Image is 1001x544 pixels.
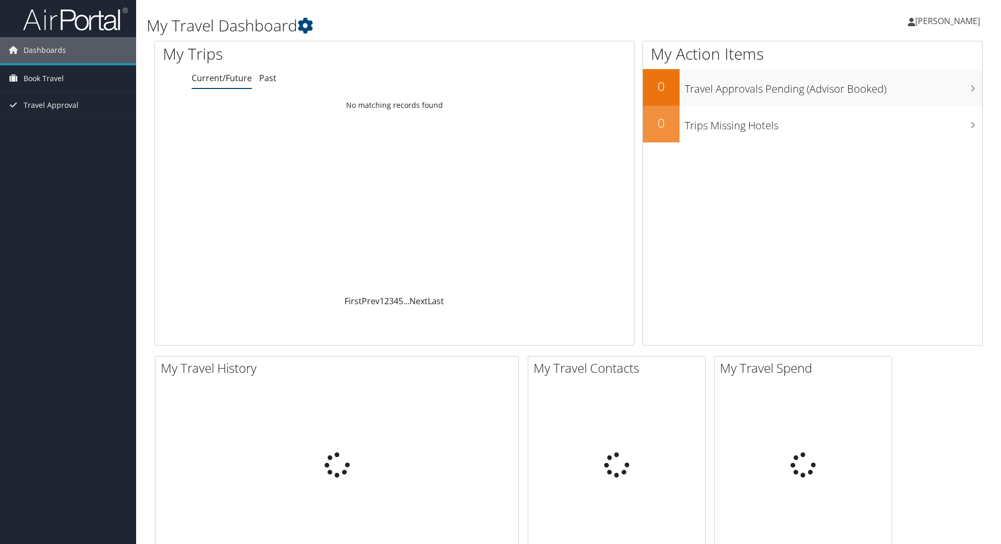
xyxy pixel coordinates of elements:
h3: Trips Missing Hotels [685,113,982,133]
a: Last [428,295,444,307]
a: 1 [380,295,384,307]
h1: My Travel Dashboard [147,15,709,37]
h2: 0 [643,77,680,95]
span: … [403,295,409,307]
td: No matching records found [155,96,634,115]
a: First [344,295,362,307]
a: Current/Future [192,72,252,84]
a: Prev [362,295,380,307]
a: 2 [384,295,389,307]
h1: My Trips [163,43,427,65]
h1: My Action Items [643,43,982,65]
a: 0Trips Missing Hotels [643,106,982,142]
a: Past [259,72,276,84]
span: Book Travel [24,65,64,92]
a: 5 [398,295,403,307]
span: [PERSON_NAME] [915,15,980,27]
a: 3 [389,295,394,307]
a: [PERSON_NAME] [908,5,991,37]
img: airportal-logo.png [23,7,128,31]
span: Travel Approval [24,92,79,118]
h2: 0 [643,114,680,132]
a: 0Travel Approvals Pending (Advisor Booked) [643,69,982,106]
span: Dashboards [24,37,66,63]
h2: My Travel History [161,359,518,377]
a: 4 [394,295,398,307]
h3: Travel Approvals Pending (Advisor Booked) [685,76,982,96]
h2: My Travel Spend [720,359,892,377]
h2: My Travel Contacts [533,359,705,377]
a: Next [409,295,428,307]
